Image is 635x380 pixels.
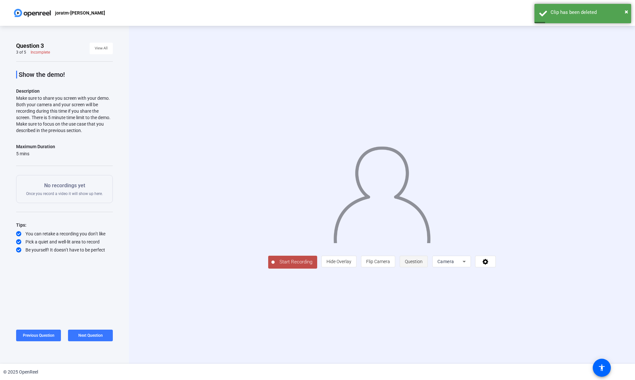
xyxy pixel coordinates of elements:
[16,221,113,229] div: Tips:
[16,247,113,253] div: Be yourself! It doesn’t have to be perfect
[625,7,628,16] button: Close
[16,330,61,341] button: Previous Question
[55,9,105,17] p: joratm-[PERSON_NAME]
[16,50,26,55] div: 3 of 5
[405,259,423,264] span: Question
[31,50,50,55] div: Incomplete
[400,256,428,267] button: Question
[551,9,626,16] div: Clip has been deleted
[23,333,54,338] span: Previous Question
[13,6,52,19] img: OpenReel logo
[361,256,395,267] button: Flip Camera
[90,43,113,54] button: View All
[321,256,357,267] button: Hide Overlay
[625,8,628,15] span: ×
[16,143,55,150] div: Maximum Duration
[333,140,431,243] img: overlay
[19,71,113,78] p: Show the demo!
[16,87,113,95] p: Description
[78,333,103,338] span: Next Question
[95,44,108,53] span: View All
[16,239,113,245] div: Pick a quiet and well-lit area to record
[16,150,55,157] div: 5 mins
[68,330,113,341] button: Next Question
[327,259,351,264] span: Hide Overlay
[598,364,606,372] mat-icon: accessibility
[275,258,317,266] span: Start Recording
[366,259,390,264] span: Flip Camera
[26,182,103,190] p: No recordings yet
[437,259,454,264] span: Camera
[3,369,38,375] div: © 2025 OpenReel
[268,256,317,269] button: Start Recording
[26,182,103,196] div: Once you record a video it will show up here.
[16,42,44,50] span: Question 3
[16,231,113,237] div: You can retake a recording you don’t like
[16,95,113,134] div: Make sure to share you screen with your demo. Both your camera and your screen will be recording ...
